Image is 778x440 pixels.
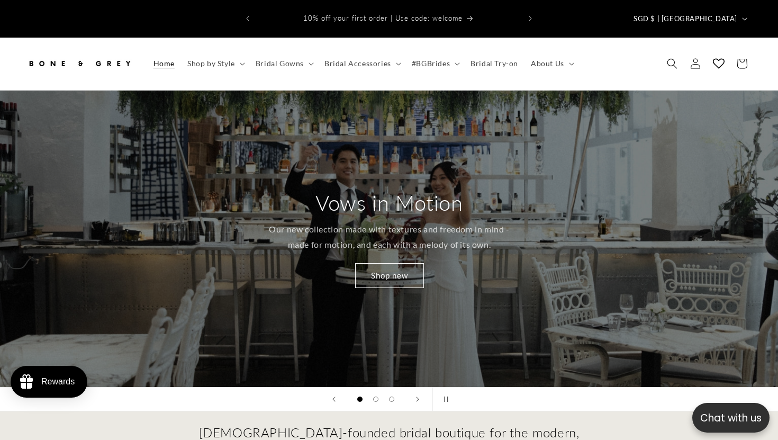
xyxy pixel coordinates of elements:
[352,391,368,407] button: Load slide 1 of 3
[406,388,429,411] button: Next slide
[264,222,515,253] p: Our new collection made with textures and freedom in mind - made for motion, and each with a melo...
[661,52,684,75] summary: Search
[324,59,391,68] span: Bridal Accessories
[692,403,770,433] button: Open chatbox
[23,48,137,79] a: Bone and Grey Bridal
[519,8,542,29] button: Next announcement
[355,263,423,288] a: Shop new
[432,388,456,411] button: Pause slideshow
[147,52,181,75] a: Home
[318,52,405,75] summary: Bridal Accessories
[368,391,384,407] button: Load slide 2 of 3
[256,59,304,68] span: Bridal Gowns
[412,59,450,68] span: #BGBrides
[384,391,400,407] button: Load slide 3 of 3
[634,14,737,24] span: SGD $ | [GEOGRAPHIC_DATA]
[153,59,175,68] span: Home
[405,52,464,75] summary: #BGBrides
[236,8,259,29] button: Previous announcement
[181,52,249,75] summary: Shop by Style
[249,52,318,75] summary: Bridal Gowns
[471,59,518,68] span: Bridal Try-on
[627,8,752,29] button: SGD $ | [GEOGRAPHIC_DATA]
[464,52,524,75] a: Bridal Try-on
[692,410,770,426] p: Chat with us
[41,377,75,387] div: Rewards
[26,52,132,75] img: Bone and Grey Bridal
[187,59,235,68] span: Shop by Style
[531,59,564,68] span: About Us
[322,388,346,411] button: Previous slide
[315,189,463,217] h2: Vows in Motion
[303,14,463,22] span: 10% off your first order | Use code: welcome
[524,52,578,75] summary: About Us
